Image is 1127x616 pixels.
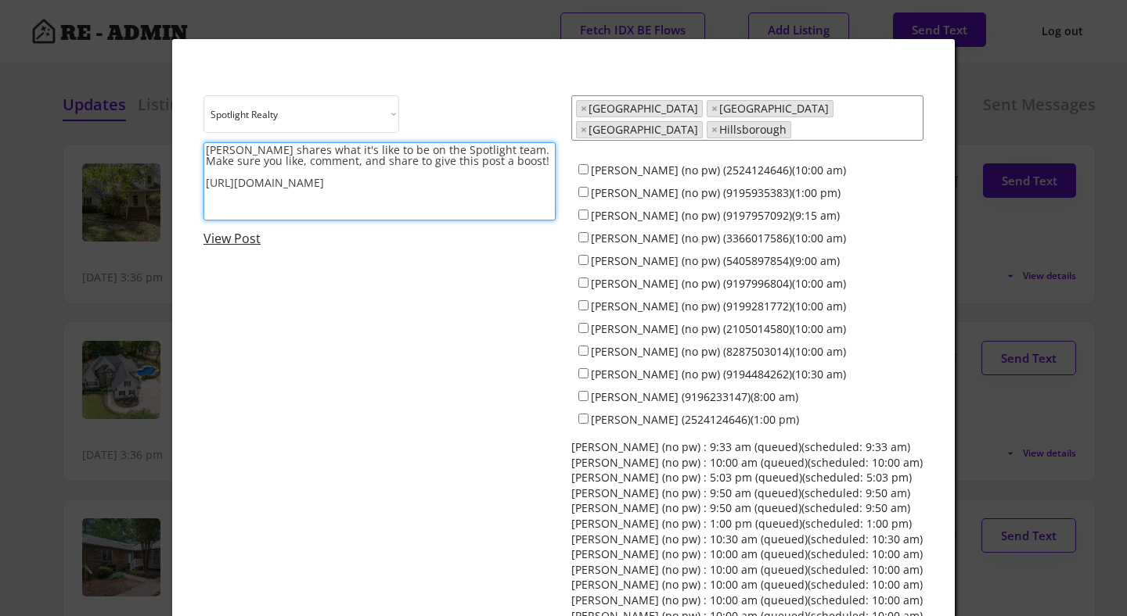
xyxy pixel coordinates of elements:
[571,562,923,578] div: [PERSON_NAME] (no pw) : 10:00 am (queued)(scheduled: 10:00 am)
[591,208,840,223] label: [PERSON_NAME] (no pw) (9197957092)(9:15 am)
[571,485,910,501] div: [PERSON_NAME] (no pw) : 9:50 am (queued)(scheduled: 9:50 am)
[571,577,923,593] div: [PERSON_NAME] (no pw) : 10:00 am (queued)(scheduled: 10:00 am)
[591,276,846,291] label: [PERSON_NAME] (no pw) (9197996804)(10:00 am)
[576,100,703,117] li: Raleigh
[591,299,846,313] label: [PERSON_NAME] (no pw) (9199281772)(10:00 am)
[591,321,846,336] label: [PERSON_NAME] (no pw) (2105014580)(10:00 am)
[591,163,846,177] label: [PERSON_NAME] (no pw) (2524124646)(10:00 am)
[571,500,910,516] div: [PERSON_NAME] (no pw) : 9:50 am (queued)(scheduled: 9:50 am)
[591,253,840,268] label: [PERSON_NAME] (no pw) (5405897854)(9:00 am)
[571,439,910,455] div: [PERSON_NAME] (no pw) : 9:33 am (queued)(scheduled: 9:33 am)
[203,230,261,247] a: View Post
[591,344,846,359] label: [PERSON_NAME] (no pw) (8287503014)(10:00 am)
[581,124,587,135] span: ×
[591,412,799,427] label: [PERSON_NAME] (2524124646)(1:00 pm)
[571,516,912,532] div: [PERSON_NAME] (no pw) : 1:00 pm (queued)(scheduled: 1:00 pm)
[571,593,923,608] div: [PERSON_NAME] (no pw) : 10:00 am (queued)(scheduled: 10:00 am)
[707,100,834,117] li: Durham
[591,185,841,200] label: [PERSON_NAME] (no pw) (9195935383)(1:00 pm)
[581,103,587,114] span: ×
[711,103,718,114] span: ×
[591,389,798,404] label: [PERSON_NAME] (9196233147)(8:00 am)
[571,546,923,562] div: [PERSON_NAME] (no pw) : 10:00 am (queued)(scheduled: 10:00 am)
[571,455,923,471] div: [PERSON_NAME] (no pw) : 10:00 am (queued)(scheduled: 10:00 am)
[591,231,846,245] label: [PERSON_NAME] (no pw) (3366017586)(10:00 am)
[711,124,718,135] span: ×
[571,532,923,547] div: [PERSON_NAME] (no pw) : 10:30 am (queued)(scheduled: 10:30 am)
[707,121,791,138] li: Hillsborough
[591,367,846,381] label: [PERSON_NAME] (no pw) (9194484262)(10:30 am)
[571,470,912,485] div: [PERSON_NAME] (no pw) : 5:03 pm (queued)(scheduled: 5:03 pm)
[576,121,703,138] li: Chapel Hill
